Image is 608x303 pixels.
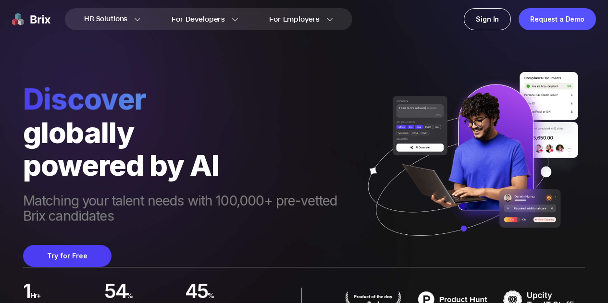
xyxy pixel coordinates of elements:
[23,149,356,182] div: powered by AI
[464,8,511,30] a: Sign In
[84,12,127,27] span: HR Solutions
[23,245,112,267] button: Try for Free
[269,14,320,24] span: For Employers
[23,193,356,226] span: Matching your talent needs with 100,000+ pre-vetted Brix candidates
[356,72,585,256] img: ai generate
[172,14,225,24] span: For Developers
[23,82,356,116] span: Discover
[519,8,596,30] a: Request a Demo
[23,116,356,149] div: globally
